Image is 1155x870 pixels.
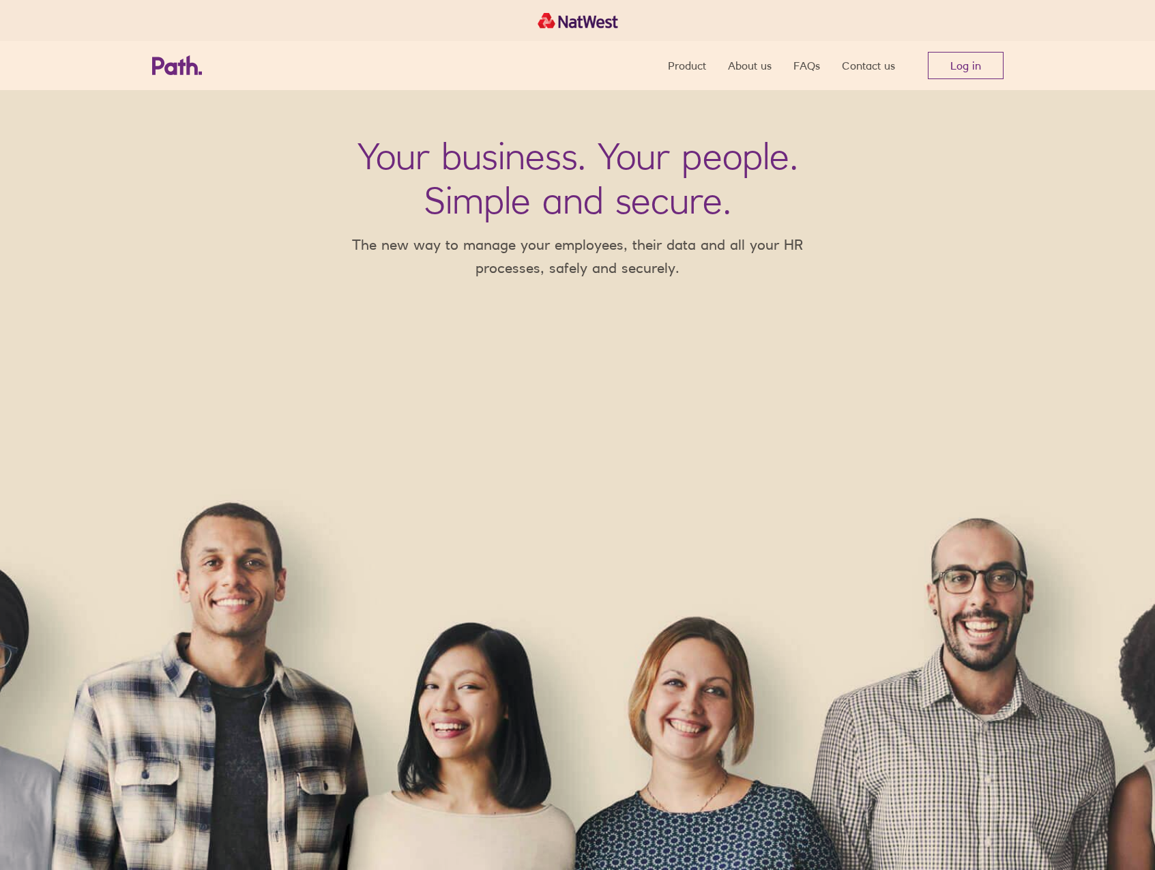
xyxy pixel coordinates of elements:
a: Log in [928,52,1004,79]
a: About us [728,41,772,90]
p: The new way to manage your employees, their data and all your HR processes, safely and securely. [332,233,823,279]
a: FAQs [793,41,820,90]
a: Contact us [842,41,895,90]
a: Product [668,41,706,90]
h1: Your business. Your people. Simple and secure. [357,134,798,222]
